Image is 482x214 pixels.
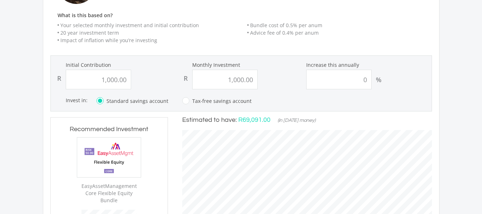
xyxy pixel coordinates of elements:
span: R69,091.00 [238,116,270,123]
div: Invest in: [66,96,431,105]
li: Your selected monthly investment and initial contribution [58,21,242,29]
li: Bundle cost of 0.5% per anum [247,21,432,29]
span: (in [DATE] money) [278,118,315,123]
h3: Recommended Investment [58,124,161,134]
img: EMPBundle_CEquity.png [77,138,141,177]
h6: What is this based on? [50,13,439,19]
div: EasyAssetManagement Core Flexible Equity Bundle [77,183,141,204]
li: 20 year investment term [58,29,242,36]
label: Initial Contribution [53,61,176,68]
label: Increase this annually [306,61,429,68]
div: R [184,74,188,83]
li: Advice fee of 0.4% per anum [247,29,432,36]
label: Monthly Investment [179,61,303,68]
label: Standard savings account [96,96,168,105]
div: % [376,75,382,84]
span: Estimated to have: [182,116,237,123]
li: Impact of inflation while you’re investing [58,36,242,44]
label: Tax-free savings account [182,96,252,105]
div: R [57,74,61,83]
